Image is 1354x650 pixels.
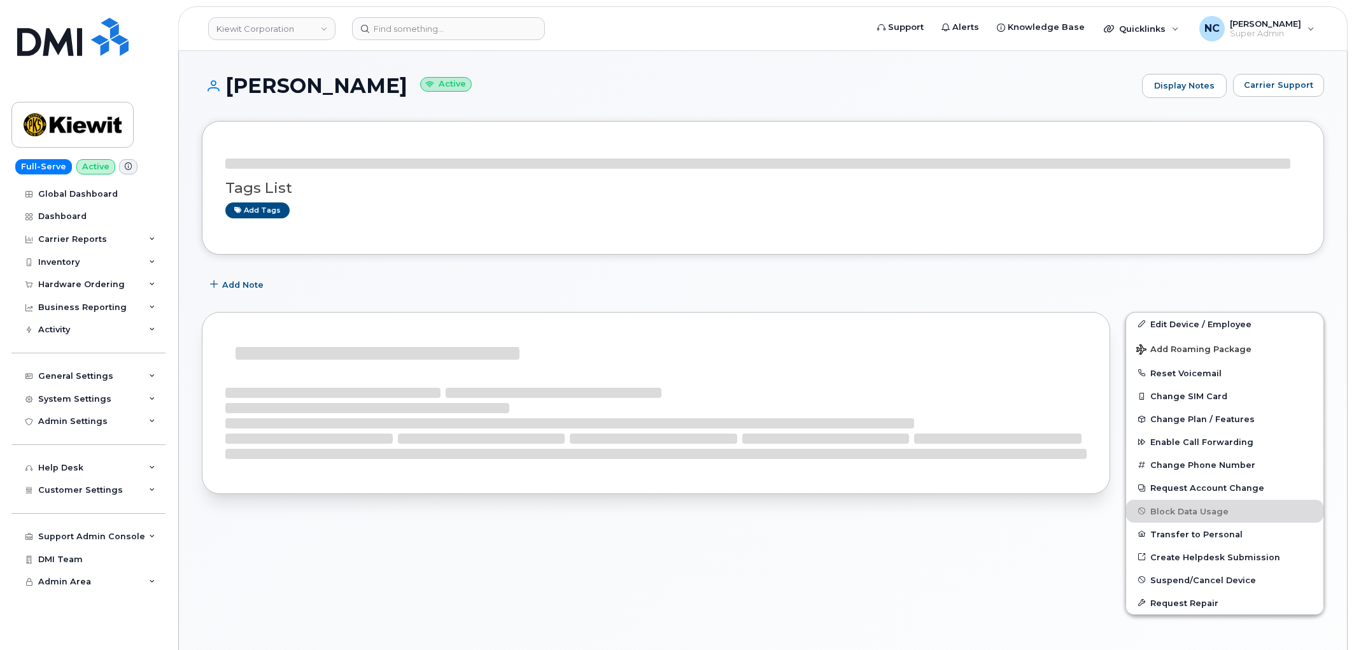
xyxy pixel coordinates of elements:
[202,274,274,297] button: Add Note
[1126,453,1323,476] button: Change Phone Number
[202,74,1136,97] h1: [PERSON_NAME]
[1126,430,1323,453] button: Enable Call Forwarding
[1126,362,1323,385] button: Reset Voicemail
[1126,569,1323,591] button: Suspend/Cancel Device
[1126,336,1323,362] button: Add Roaming Package
[1142,74,1227,98] a: Display Notes
[1126,313,1323,336] a: Edit Device / Employee
[222,279,264,291] span: Add Note
[1126,407,1323,430] button: Change Plan / Features
[1126,591,1323,614] button: Request Repair
[1150,414,1255,424] span: Change Plan / Features
[1150,575,1256,584] span: Suspend/Cancel Device
[1233,74,1324,97] button: Carrier Support
[1126,523,1323,546] button: Transfer to Personal
[1244,79,1313,91] span: Carrier Support
[225,202,290,218] a: Add tags
[1126,500,1323,523] button: Block Data Usage
[420,77,472,92] small: Active
[1126,546,1323,569] a: Create Helpdesk Submission
[1136,344,1252,357] span: Add Roaming Package
[1150,437,1253,447] span: Enable Call Forwarding
[225,180,1301,196] h3: Tags List
[1126,476,1323,499] button: Request Account Change
[1126,385,1323,407] button: Change SIM Card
